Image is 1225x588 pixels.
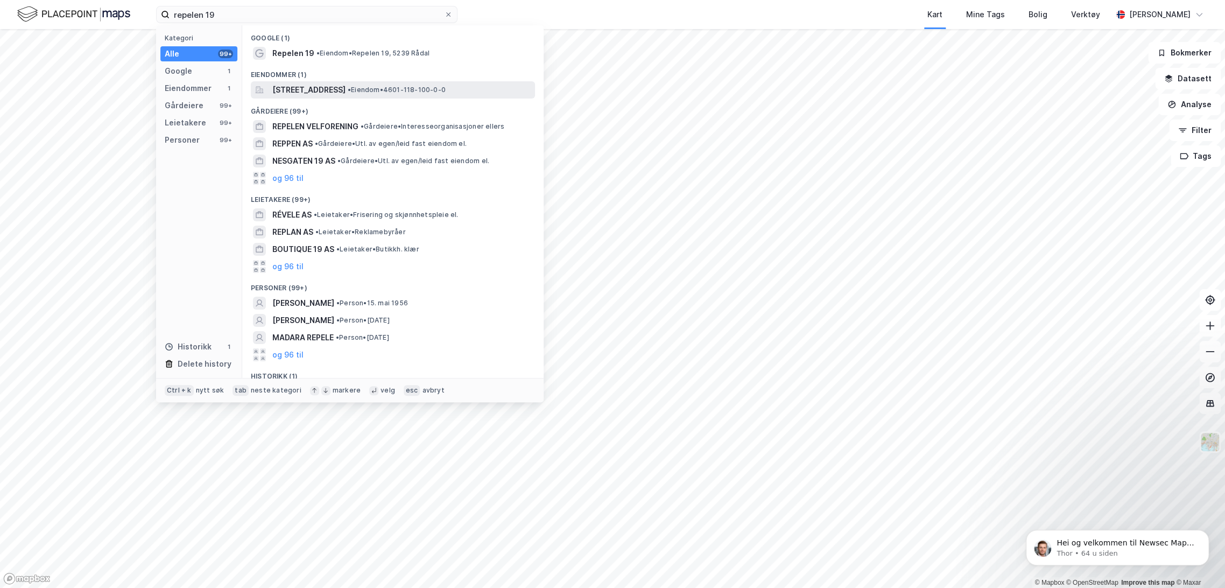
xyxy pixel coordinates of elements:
[1010,507,1225,583] iframe: Intercom notifications melding
[361,122,504,131] span: Gårdeiere • Interesseorganisasjoner ellers
[1169,120,1221,141] button: Filter
[272,172,304,185] button: og 96 til
[333,386,361,395] div: markere
[165,385,194,396] div: Ctrl + k
[336,316,390,325] span: Person • [DATE]
[272,243,334,256] span: BOUTIQUE 19 AS
[361,122,364,130] span: •
[316,49,430,58] span: Eiendom • Repelen 19, 5239 Rådal
[242,275,544,295] div: Personer (99+)
[224,84,233,93] div: 1
[272,137,313,150] span: REPPEN AS
[966,8,1005,21] div: Mine Tags
[272,120,358,133] span: REPELEN VELFORENING
[422,386,444,395] div: avbryt
[165,99,203,112] div: Gårdeiere
[336,299,340,307] span: •
[1029,8,1047,21] div: Bolig
[1066,579,1118,586] a: OpenStreetMap
[336,245,340,253] span: •
[381,386,395,395] div: velg
[165,340,212,353] div: Historikk
[165,134,200,146] div: Personer
[1121,579,1174,586] a: Improve this map
[242,187,544,206] div: Leietakere (99+)
[170,6,444,23] input: Søk på adresse, matrikkel, gårdeiere, leietakere eller personer
[272,348,304,361] button: og 96 til
[1148,42,1221,64] button: Bokmerker
[1200,432,1220,452] img: Z
[218,50,233,58] div: 99+
[315,139,467,148] span: Gårdeiere • Utl. av egen/leid fast eiendom el.
[336,333,339,341] span: •
[218,101,233,110] div: 99+
[272,208,312,221] span: RÉVELE AS
[314,211,317,219] span: •
[224,67,233,75] div: 1
[404,385,420,396] div: esc
[337,157,489,165] span: Gårdeiere • Utl. av egen/leid fast eiendom el.
[1171,145,1221,167] button: Tags
[316,49,320,57] span: •
[348,86,351,94] span: •
[1034,579,1064,586] a: Mapbox
[165,47,179,60] div: Alle
[272,226,313,239] span: REPLAN AS
[233,385,249,396] div: tab
[337,157,341,165] span: •
[272,297,334,310] span: [PERSON_NAME]
[272,155,335,167] span: NESGATEN 19 AS
[272,83,346,96] span: [STREET_ADDRESS]
[336,299,408,307] span: Person • 15. mai 1956
[165,34,237,42] div: Kategori
[178,358,231,370] div: Delete history
[3,572,51,585] a: Mapbox homepage
[17,5,130,24] img: logo.f888ab2527a4732fd821a326f86c7f29.svg
[1071,8,1100,21] div: Verktøy
[218,136,233,144] div: 99+
[1158,94,1221,115] button: Analyse
[272,47,314,60] span: Repelen 19
[1155,68,1221,89] button: Datasett
[242,363,544,383] div: Historikk (1)
[336,245,419,254] span: Leietaker • Butikkh. klær
[272,314,334,327] span: [PERSON_NAME]
[272,331,334,344] span: MADARA REPELE
[242,25,544,45] div: Google (1)
[927,8,942,21] div: Kart
[1129,8,1191,21] div: [PERSON_NAME]
[315,228,319,236] span: •
[165,65,192,78] div: Google
[218,118,233,127] div: 99+
[251,386,301,395] div: neste kategori
[315,139,318,148] span: •
[165,116,206,129] div: Leietakere
[165,82,212,95] div: Eiendommer
[336,316,340,324] span: •
[242,62,544,81] div: Eiendommer (1)
[224,342,233,351] div: 1
[314,211,459,219] span: Leietaker • Frisering og skjønnhetspleie el.
[272,260,304,273] button: og 96 til
[315,228,406,236] span: Leietaker • Reklamebyråer
[196,386,224,395] div: nytt søk
[348,86,446,94] span: Eiendom • 4601-118-100-0-0
[336,333,389,342] span: Person • [DATE]
[242,99,544,118] div: Gårdeiere (99+)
